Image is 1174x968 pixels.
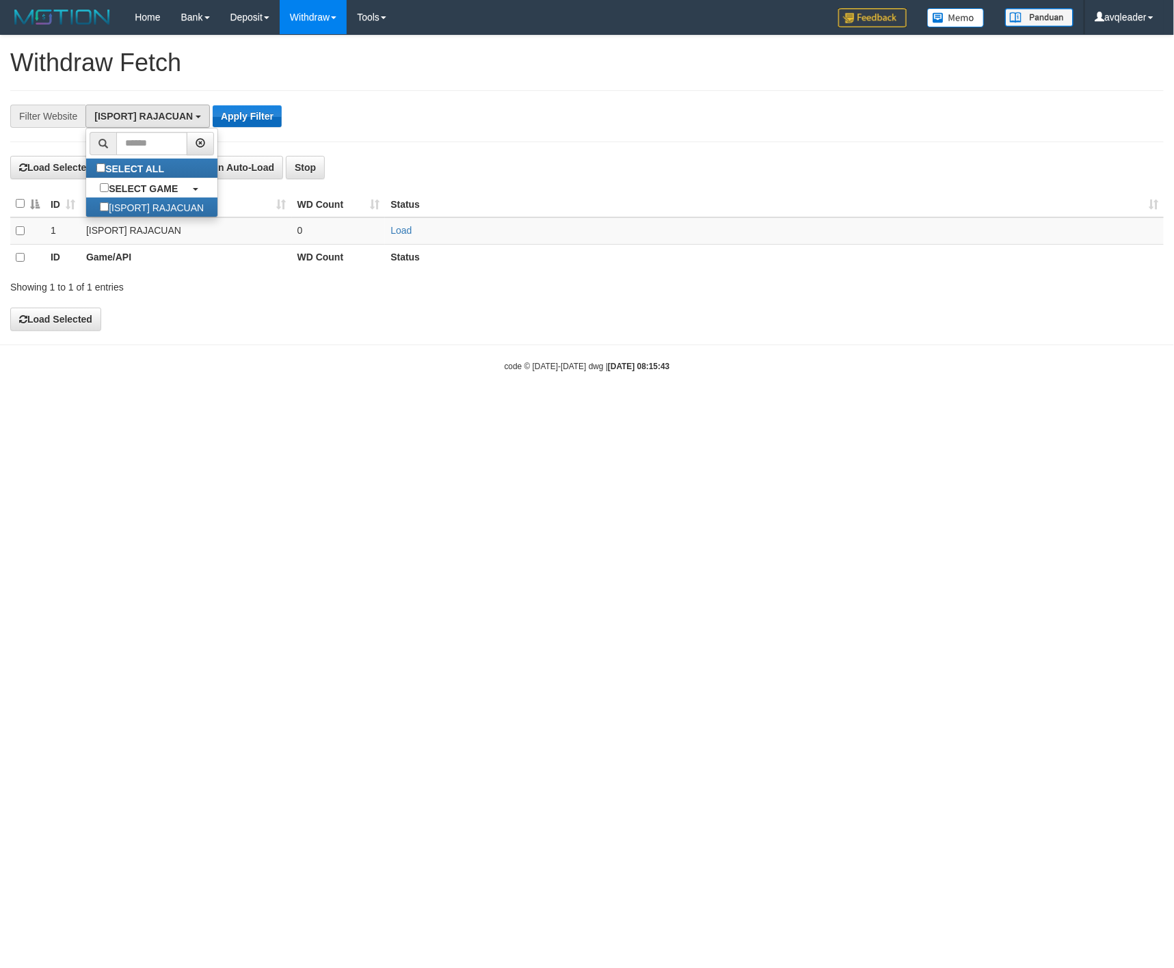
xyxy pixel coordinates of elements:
[927,8,985,27] img: Button%20Memo.svg
[81,217,292,244] td: [ISPORT] RAJACUAN
[213,105,282,127] button: Apply Filter
[94,111,193,122] span: [ISPORT] RAJACUAN
[45,244,81,270] th: ID
[1005,8,1073,27] img: panduan.png
[86,159,178,178] label: SELECT ALL
[81,244,292,270] th: Game/API
[390,225,412,236] a: Load
[100,202,109,211] input: [ISPORT] RAJACUAN
[385,191,1164,217] th: Status: activate to sort column ascending
[10,308,101,331] button: Load Selected
[10,7,114,27] img: MOTION_logo.png
[608,362,669,371] strong: [DATE] 08:15:43
[297,225,303,236] span: 0
[286,156,325,179] button: Stop
[10,275,479,294] div: Showing 1 to 1 of 1 entries
[292,244,386,270] th: WD Count
[45,191,81,217] th: ID: activate to sort column ascending
[385,244,1164,270] th: Status
[10,105,85,128] div: Filter Website
[10,49,1164,77] h1: Withdraw Fetch
[505,362,670,371] small: code © [DATE]-[DATE] dwg |
[86,178,217,198] a: SELECT GAME
[838,8,907,27] img: Feedback.jpg
[10,156,101,179] button: Load Selected
[86,198,217,217] label: [ISPORT] RAJACUAN
[100,183,109,192] input: SELECT GAME
[96,163,105,172] input: SELECT ALL
[189,156,284,179] button: Run Auto-Load
[292,191,386,217] th: WD Count: activate to sort column ascending
[85,105,210,128] button: [ISPORT] RAJACUAN
[109,183,178,194] b: SELECT GAME
[45,217,81,244] td: 1
[81,191,292,217] th: Game/API: activate to sort column ascending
